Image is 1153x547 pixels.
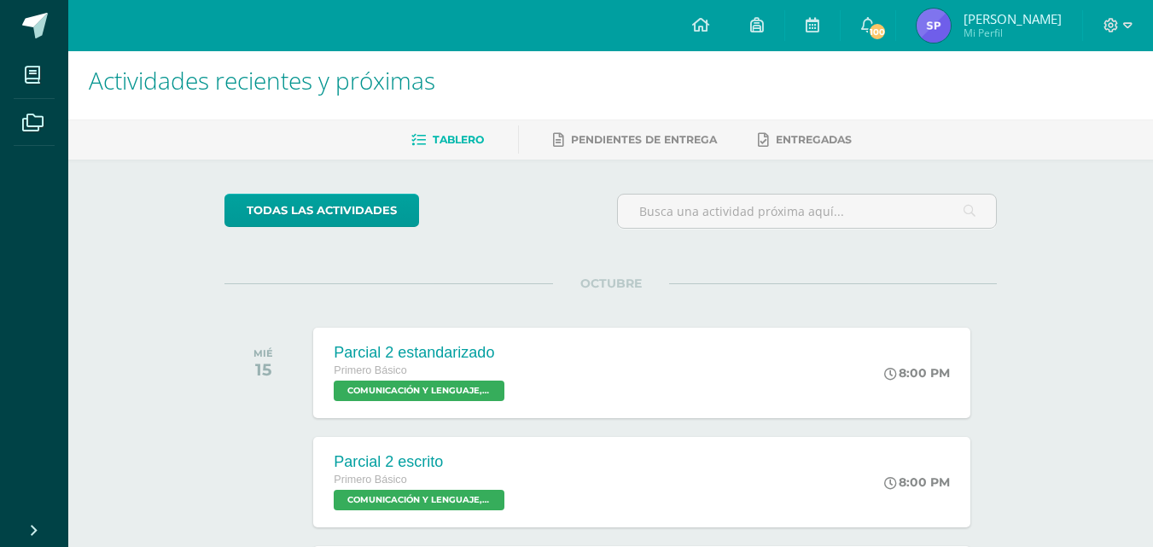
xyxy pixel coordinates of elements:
[433,133,484,146] span: Tablero
[334,453,509,471] div: Parcial 2 escrito
[758,126,852,154] a: Entregadas
[571,133,717,146] span: Pendientes de entrega
[334,364,406,376] span: Primero Básico
[253,347,273,359] div: MIÉ
[553,276,669,291] span: OCTUBRE
[334,344,509,362] div: Parcial 2 estandarizado
[868,22,887,41] span: 100
[411,126,484,154] a: Tablero
[334,381,504,401] span: COMUNICACIÓN Y LENGUAJE, IDIOMA ESPAÑOL 'Sección B'
[334,490,504,510] span: COMUNICACIÓN Y LENGUAJE, IDIOMA ESPAÑOL 'Sección B'
[884,474,950,490] div: 8:00 PM
[917,9,951,43] img: a8ec7413206a73fcff9176258b030b6e.png
[776,133,852,146] span: Entregadas
[553,126,717,154] a: Pendientes de entrega
[618,195,996,228] input: Busca una actividad próxima aquí...
[334,474,406,486] span: Primero Básico
[964,26,1062,40] span: Mi Perfil
[964,10,1062,27] span: [PERSON_NAME]
[884,365,950,381] div: 8:00 PM
[253,359,273,380] div: 15
[89,64,435,96] span: Actividades recientes y próximas
[224,194,419,227] a: todas las Actividades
